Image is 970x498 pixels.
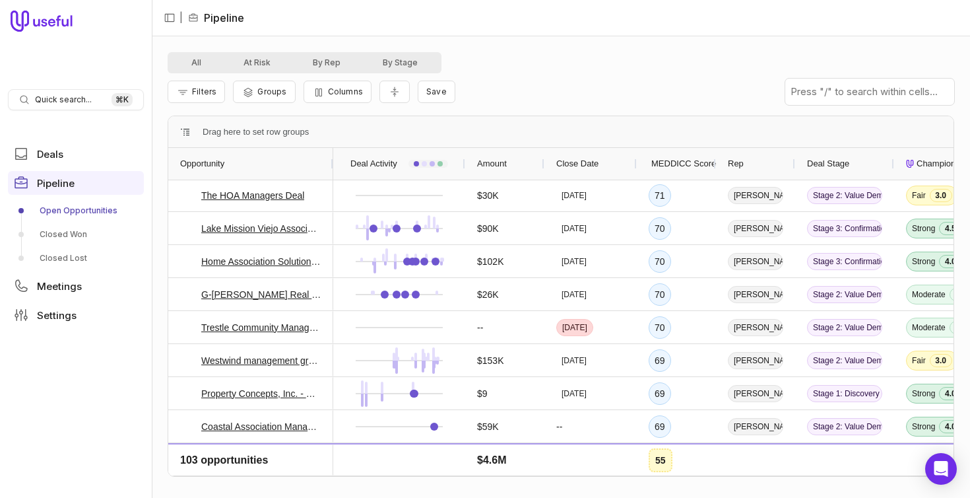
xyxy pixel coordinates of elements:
[649,316,671,339] div: 70
[477,287,499,302] span: $26K
[807,253,882,270] span: Stage 3: Confirmation
[912,322,946,333] span: Moderate
[649,448,671,471] div: 69
[37,310,77,320] span: Settings
[925,453,957,485] div: Open Intercom Messenger
[728,187,783,204] span: [PERSON_NAME]
[649,349,671,372] div: 69
[203,124,309,140] div: Row Groups
[728,253,783,270] span: [PERSON_NAME]
[201,221,321,236] a: Lake Mission Viejo Association Deal
[8,142,144,166] a: Deals
[201,353,321,369] a: Westwind management group, LLC - New Deal
[807,220,882,237] span: Stage 3: Confirmation
[203,124,309,140] span: Drag here to set row groups
[179,10,183,26] span: |
[807,385,882,402] span: Stage 1: Discovery
[201,320,321,336] a: Trestle Community Management - [PERSON_NAME] Deal
[807,352,882,369] span: Stage 2: Value Demonstration
[807,451,882,468] span: Stage 2: Value Demonstration
[912,454,935,465] span: Strong
[201,287,321,302] a: G-[PERSON_NAME] Real Estate & Property Management - New Deal
[477,353,503,369] span: $153K
[477,156,507,172] span: Amount
[912,223,935,234] span: Strong
[37,281,82,291] span: Meetings
[649,148,704,180] div: MEDDICC Score
[8,200,144,221] a: Open Opportunities
[807,418,882,435] span: Stage 2: Value Demonstration
[8,224,144,245] a: Closed Won
[37,178,75,188] span: Pipeline
[917,156,955,172] span: Champion
[8,248,144,269] a: Closed Lost
[201,188,304,203] a: The HOA Managers Deal
[562,454,587,465] time: [DATE]
[188,10,244,26] li: Pipeline
[8,171,144,195] a: Pipeline
[562,355,587,366] time: [DATE]
[201,254,321,269] a: Home Association Solutions, LLC - New Deal
[350,156,397,172] span: Deal Activity
[201,419,321,435] a: Coastal Association Management Deal
[939,387,961,400] span: 4.0
[477,254,503,269] span: $102K
[35,94,92,105] span: Quick search...
[807,187,882,204] span: Stage 2: Value Demonstration
[222,55,292,71] button: At Risk
[649,283,671,306] div: 70
[418,81,455,103] button: Create a new saved view
[112,93,133,106] kbd: ⌘ K
[649,415,671,438] div: 69
[930,354,952,367] span: 3.0
[8,274,144,298] a: Meetings
[201,386,321,402] a: Property Concepts, Inc. - New Deal
[807,156,849,172] span: Deal Stage
[912,289,946,300] span: Moderate
[37,149,63,159] span: Deals
[201,452,321,468] a: HOAMCO - [PERSON_NAME] Deal
[728,220,783,237] span: [PERSON_NAME]
[168,81,225,103] button: Filter Pipeline
[170,55,222,71] button: All
[562,223,587,234] time: [DATE]
[8,200,144,269] div: Pipeline submenu
[362,55,439,71] button: By Stage
[649,382,671,405] div: 69
[379,81,410,104] button: Collapse all rows
[544,410,637,443] div: --
[728,286,783,303] span: [PERSON_NAME]
[562,256,587,267] time: [DATE]
[649,184,671,207] div: 71
[912,256,935,267] span: Strong
[728,319,783,336] span: [PERSON_NAME]
[304,81,372,103] button: Columns
[562,289,587,300] time: [DATE]
[328,87,363,96] span: Columns
[562,190,587,201] time: [DATE]
[728,156,744,172] span: Rep
[785,79,954,105] input: Press "/" to search within cells...
[426,87,447,96] span: Save
[939,222,961,235] span: 4.5
[930,189,952,202] span: 3.0
[562,322,587,333] time: [DATE]
[912,190,926,201] span: Fair
[728,451,783,468] span: Fields Pierce
[477,221,499,236] span: $90K
[292,55,362,71] button: By Rep
[912,388,935,399] span: Strong
[728,352,783,369] span: [PERSON_NAME]
[728,418,783,435] span: [PERSON_NAME]
[649,250,671,273] div: 70
[912,421,935,432] span: Strong
[180,156,224,172] span: Opportunity
[807,286,882,303] span: Stage 2: Value Demonstration
[233,81,295,103] button: Group Pipeline
[649,217,671,240] div: 70
[477,419,499,435] span: $59K
[939,255,961,268] span: 4.0
[939,420,961,433] span: 4.0
[477,188,499,203] span: $30K
[807,319,882,336] span: Stage 2: Value Demonstration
